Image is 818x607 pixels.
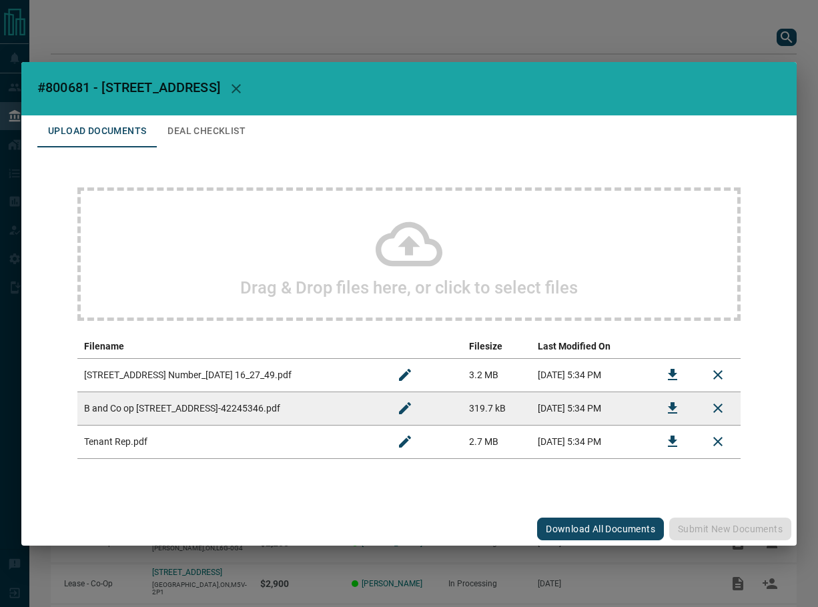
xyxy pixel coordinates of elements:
[389,426,421,458] button: Rename
[389,359,421,391] button: Rename
[240,277,578,297] h2: Drag & Drop files here, or click to select files
[77,392,382,425] td: B and Co op [STREET_ADDRESS]-42245346.pdf
[650,334,695,359] th: download action column
[37,115,157,147] button: Upload Documents
[77,187,741,321] div: Drag & Drop files here, or click to select files
[702,426,734,458] button: Remove File
[77,334,382,359] th: Filename
[389,392,421,424] button: Rename
[77,425,382,458] td: Tenant Rep.pdf
[531,334,650,359] th: Last Modified On
[537,518,664,540] button: Download All Documents
[702,392,734,424] button: Remove File
[695,334,741,359] th: delete file action column
[462,334,531,359] th: Filesize
[37,79,220,95] span: #800681 - [STREET_ADDRESS]
[531,392,650,425] td: [DATE] 5:34 PM
[657,426,689,458] button: Download
[77,358,382,392] td: [STREET_ADDRESS] Number_[DATE] 16_27_49.pdf
[462,425,531,458] td: 2.7 MB
[702,359,734,391] button: Remove File
[157,115,256,147] button: Deal Checklist
[657,392,689,424] button: Download
[657,359,689,391] button: Download
[531,358,650,392] td: [DATE] 5:34 PM
[531,425,650,458] td: [DATE] 5:34 PM
[462,358,531,392] td: 3.2 MB
[462,392,531,425] td: 319.7 kB
[382,334,462,359] th: edit column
